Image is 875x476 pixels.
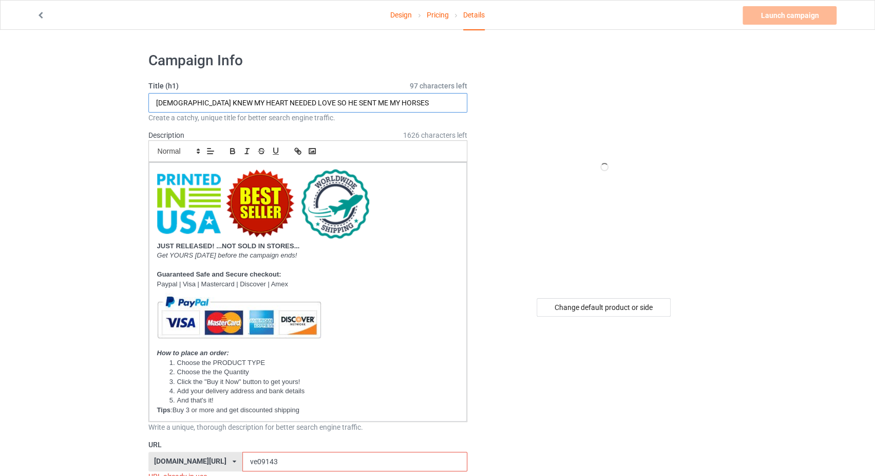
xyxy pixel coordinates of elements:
em: Get YOURS [DATE] before the campaign ends! [157,251,297,259]
span: 1626 characters left [403,130,467,140]
div: Change default product or side [537,298,671,317]
a: Pricing [426,1,448,29]
div: Create a catchy, unique title for better search engine traffic. [148,113,468,123]
p: :Buy 3 or more and get discounted shipping [157,406,459,415]
li: And that's it! [167,396,459,405]
div: Details [463,1,485,30]
h1: Campaign Info [148,51,468,70]
img: AM_mc_vs_dc_ae.jpg [157,289,321,345]
li: Click the "Buy it Now" button to get yours! [167,377,459,387]
div: Write a unique, thorough description for better search engine traffic. [148,422,468,432]
div: [DOMAIN_NAME][URL] [154,457,226,465]
span: 97 characters left [410,81,467,91]
label: URL [148,440,468,450]
label: Description [148,131,184,139]
img: 0f398873-31b8-474e-a66b-c8d8c57c2412 [157,169,369,239]
li: Add your delivery address and bank details [167,387,459,396]
li: Choose the the Quantity [167,368,459,377]
a: Design [390,1,412,29]
label: Title (h1) [148,81,468,91]
p: Paypal | Visa | Mastercard | Discover | Amex [157,280,459,289]
strong: JUST RELEASED! ...NOT SOLD IN STORES... [157,242,300,250]
em: How to place an order: [157,349,229,357]
strong: Guaranteed Safe and Secure checkout: [157,270,281,278]
li: Choose the PRODUCT TYPE [167,358,459,368]
strong: Tips [157,406,171,414]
